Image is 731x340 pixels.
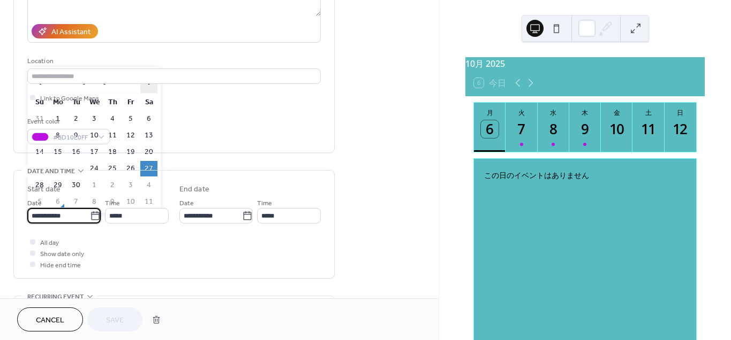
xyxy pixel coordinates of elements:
button: 日12 [665,103,696,152]
button: AI Assistant [32,24,98,38]
div: 9 [576,120,594,138]
div: 月 [477,108,502,118]
span: Date and time [27,166,75,177]
div: 水 [541,108,566,118]
div: 8 [545,120,562,138]
div: 11 [640,120,658,138]
span: #BD10E0FF [53,132,93,143]
button: 木9 [569,103,601,152]
button: 月6 [474,103,506,152]
span: Date [27,198,42,209]
div: Start date [27,184,61,195]
div: 日 [668,108,693,118]
div: 12 [672,120,689,138]
span: Recurring event [27,291,84,303]
div: 10月 2025 [465,57,705,70]
div: 木 [572,108,598,118]
div: Event color [27,116,108,127]
div: 7 [513,120,531,138]
button: 水8 [538,103,569,152]
span: Time [257,198,272,209]
span: Date [179,198,194,209]
button: 火7 [506,103,537,152]
div: 10 [608,120,626,138]
button: 金10 [601,103,632,152]
span: All day [40,237,59,249]
div: 6 [481,120,499,138]
div: 金 [604,108,629,118]
div: 土 [636,108,661,118]
span: Cancel [36,315,64,326]
div: この日のイベントはありません [476,163,695,188]
div: Location [27,56,319,67]
div: AI Assistant [51,27,91,38]
div: End date [179,184,209,195]
button: Cancel [17,307,83,331]
span: Link to Google Maps [40,93,99,104]
div: 火 [509,108,534,118]
span: Time [105,198,120,209]
span: Show date only [40,249,84,260]
button: 土11 [632,103,664,152]
span: Hide end time [40,260,81,271]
